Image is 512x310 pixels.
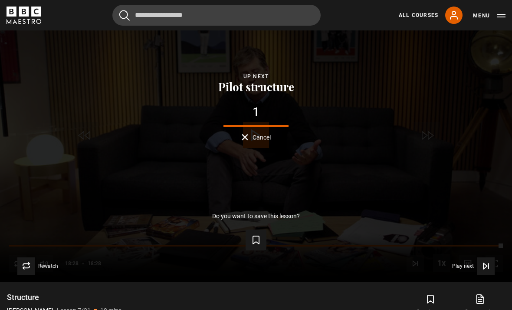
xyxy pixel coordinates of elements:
[473,11,505,20] button: Toggle navigation
[14,106,498,118] div: 1
[38,263,58,269] span: Rewatch
[242,134,271,140] button: Cancel
[212,213,300,219] p: Do you want to save this lesson?
[399,11,438,19] a: All Courses
[452,257,495,275] button: Play next
[452,263,474,269] span: Play next
[216,81,297,93] button: Pilot structure
[17,257,58,275] button: Rewatch
[112,5,321,26] input: Search
[253,134,271,140] span: Cancel
[119,10,130,21] button: Submit the search query
[7,7,41,24] svg: BBC Maestro
[14,72,498,81] div: Up next
[7,292,121,303] h1: Structure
